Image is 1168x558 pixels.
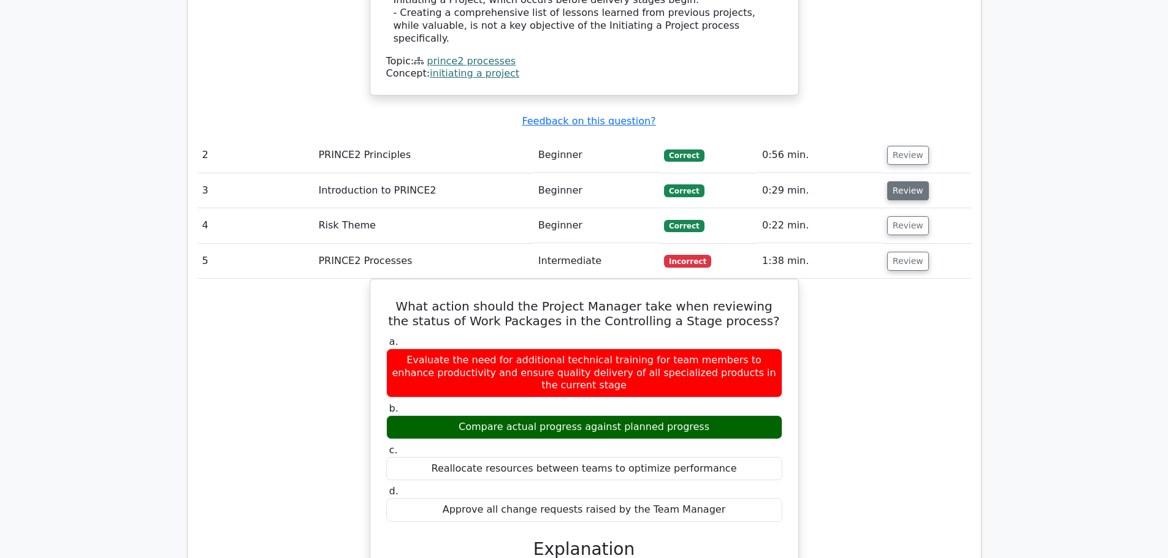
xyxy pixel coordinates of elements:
span: Correct [664,149,704,162]
td: Risk Theme [313,208,533,243]
span: c. [389,444,398,456]
span: a. [389,336,399,347]
button: Review [887,146,929,165]
a: prince2 processes [427,55,516,67]
td: 0:56 min. [757,138,882,173]
td: Beginner [533,138,659,173]
td: PRINCE2 Processes [313,244,533,279]
a: Feedback on this question? [522,115,655,127]
td: Beginner [533,173,659,208]
td: 3 [197,173,314,208]
div: Concept: [386,67,782,80]
td: Introduction to PRINCE2 [313,173,533,208]
div: Compare actual progress against planned progress [386,415,782,439]
span: Correct [664,184,704,197]
span: d. [389,485,399,497]
button: Review [887,252,929,271]
td: 4 [197,208,314,243]
td: 1:38 min. [757,244,882,279]
h5: What action should the Project Manager take when reviewing the status of Work Packages in the Con... [385,299,784,328]
td: Beginner [533,208,659,243]
div: Evaluate the need for additional technical training for team members to enhance productivity and ... [386,349,782,398]
td: 0:22 min. [757,208,882,243]
a: initiating a project [430,67,519,79]
td: 2 [197,138,314,173]
span: b. [389,402,399,414]
td: 0:29 min. [757,173,882,208]
button: Review [887,181,929,200]
td: PRINCE2 Principles [313,138,533,173]
span: Correct [664,220,704,232]
span: Incorrect [664,255,711,267]
div: Topic: [386,55,782,68]
button: Review [887,216,929,235]
td: Intermediate [533,244,659,279]
div: Approve all change requests raised by the Team Manager [386,498,782,522]
td: 5 [197,244,314,279]
div: Reallocate resources between teams to optimize performance [386,457,782,481]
